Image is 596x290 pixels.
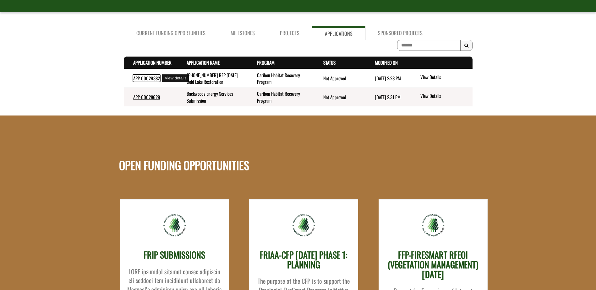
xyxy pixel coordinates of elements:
[397,40,461,51] input: To search on partial text, use the asterisk (*) wildcard character.
[460,40,473,51] button: Search Results
[124,26,218,40] a: Current Funding Opportunities
[177,88,248,106] td: Backwoods Energy Services Submission
[365,88,410,106] td: 1/18/2024 2:31 PM
[256,250,352,270] h3: FRIAA-CFP [DATE] PHASE 1: PLANNING
[218,26,267,40] a: Milestones
[421,213,445,237] img: friaa-logo.png
[119,122,249,171] h1: OPEN FUNDING OPPORTUNITIES
[410,88,472,106] td: action menu
[144,250,205,260] h3: FRIP SUBMISSIONS
[365,69,410,88] td: 5/29/2025 2:28 PM
[124,88,177,106] td: APP-00028629
[257,59,275,66] a: Program
[292,213,315,237] img: friaa-logo.png
[410,57,472,69] th: Actions
[375,75,401,82] time: [DATE] 2:28 PM
[385,250,481,279] h3: FFP-FIRESMART RFEOI (VEGETATION MANAGEMENT) [DATE]
[133,59,172,66] a: Application Number
[312,26,365,40] a: Applications
[314,88,365,106] td: Not Approved
[133,94,160,100] a: APP-00028629
[163,213,186,237] img: friaa-logo.png
[248,69,314,88] td: Caribou Habitat Recovery Program
[177,69,248,88] td: 25-063 BWES-CHRP RFP Feb 2025 Cold Lake Restoration
[323,59,336,66] a: Status
[133,75,160,82] a: APP-00029382
[267,26,312,40] a: Projects
[420,74,470,81] a: View details
[420,93,470,100] a: View details
[248,88,314,106] td: Caribou Habitat Recovery Program
[375,59,398,66] a: Modified On
[162,74,189,82] div: View details
[375,94,401,100] time: [DATE] 2:31 PM
[314,69,365,88] td: Not Approved
[365,26,435,40] a: Sponsored Projects
[410,69,472,88] td: action menu
[124,69,177,88] td: APP-00029382
[187,59,220,66] a: Application Name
